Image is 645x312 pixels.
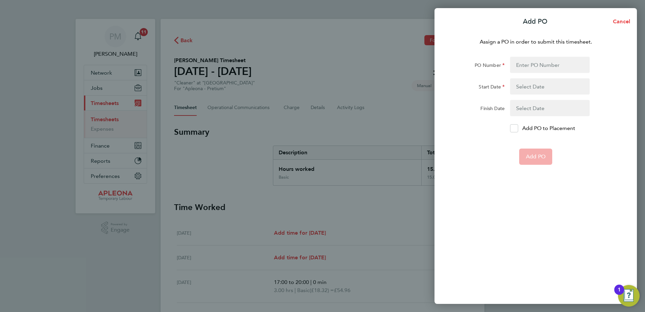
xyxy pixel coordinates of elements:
[618,290,621,298] div: 1
[611,18,630,25] span: Cancel
[453,38,618,46] p: Assign a PO in order to submit this timesheet.
[479,84,505,92] label: Start Date
[522,124,575,132] p: Add PO to Placement
[480,105,505,113] label: Finish Date
[475,62,505,70] label: PO Number
[510,57,590,73] input: Enter PO Number
[523,17,548,26] p: Add PO
[602,15,637,28] button: Cancel
[618,285,640,307] button: Open Resource Center, 1 new notification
